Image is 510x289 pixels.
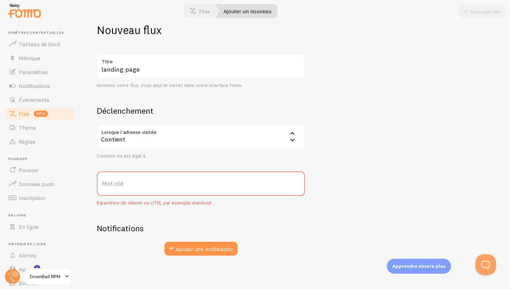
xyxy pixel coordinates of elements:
a: Événements [4,93,76,107]
a: Inscription [4,191,76,205]
font: Nommez votre flux. Vous seul le verrez dans votre interface Fomo. [97,82,243,88]
svg: <p>Watch New Feature Tutorials!</p> [34,265,40,271]
button: Ajouter une notification [164,242,238,256]
a: DownBad RPM [25,268,72,285]
font: Règles [19,138,35,145]
font: Tableau de bord [19,41,60,48]
font: Alertes [19,252,36,259]
a: Notifications [4,79,76,93]
font: Déclenchement [97,105,153,116]
font: Obtenir de l'aide [8,242,46,246]
font: Contient ou est égal à [97,153,145,159]
font: Apprendre [19,266,45,273]
font: Nouveau flux [97,23,162,37]
font: Événements [19,96,49,103]
font: Flux [19,110,29,117]
a: Apprendre [4,262,76,276]
a: Métrique [4,51,76,65]
font: Fenêtres contextuelles [8,30,64,35]
a: Thème [4,121,76,135]
a: Données push [4,177,76,191]
font: Mot-clé [102,179,123,187]
div: Apprendre encore plus [387,259,451,274]
font: Titre [102,58,113,65]
a: Alertes [4,248,76,262]
font: Notifications [19,82,50,89]
font: En ligne [8,213,26,217]
font: Pousser [19,167,39,174]
a: En ligne [4,220,76,234]
font: Apprendre encore plus [392,263,445,269]
a: Flux bêta [4,107,76,121]
font: Notifications [97,223,144,233]
font: DownBad RPM [30,273,60,280]
font: Inscription [19,194,45,201]
font: Paramètres [19,69,48,75]
a: Règles [4,135,76,148]
a: Pousser [4,163,76,177]
font: Pousser [8,156,27,161]
font: bêta [36,112,45,115]
font: Thème [19,124,36,131]
a: Tableau de bord [4,37,76,51]
font: Ajouter une notification [176,246,233,252]
a: Paramètres [4,65,76,79]
font: Métrique [19,55,40,62]
font: Paramètre de chemin ou UTM, par exemple checkout [97,200,212,206]
img: fomo-relay-logo-orange.svg [7,2,42,19]
iframe: Aide Scout Beacon - Ouvrir [475,254,496,275]
font: Contient [101,135,125,143]
font: En ligne [19,223,39,230]
font: Données push [19,180,54,187]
